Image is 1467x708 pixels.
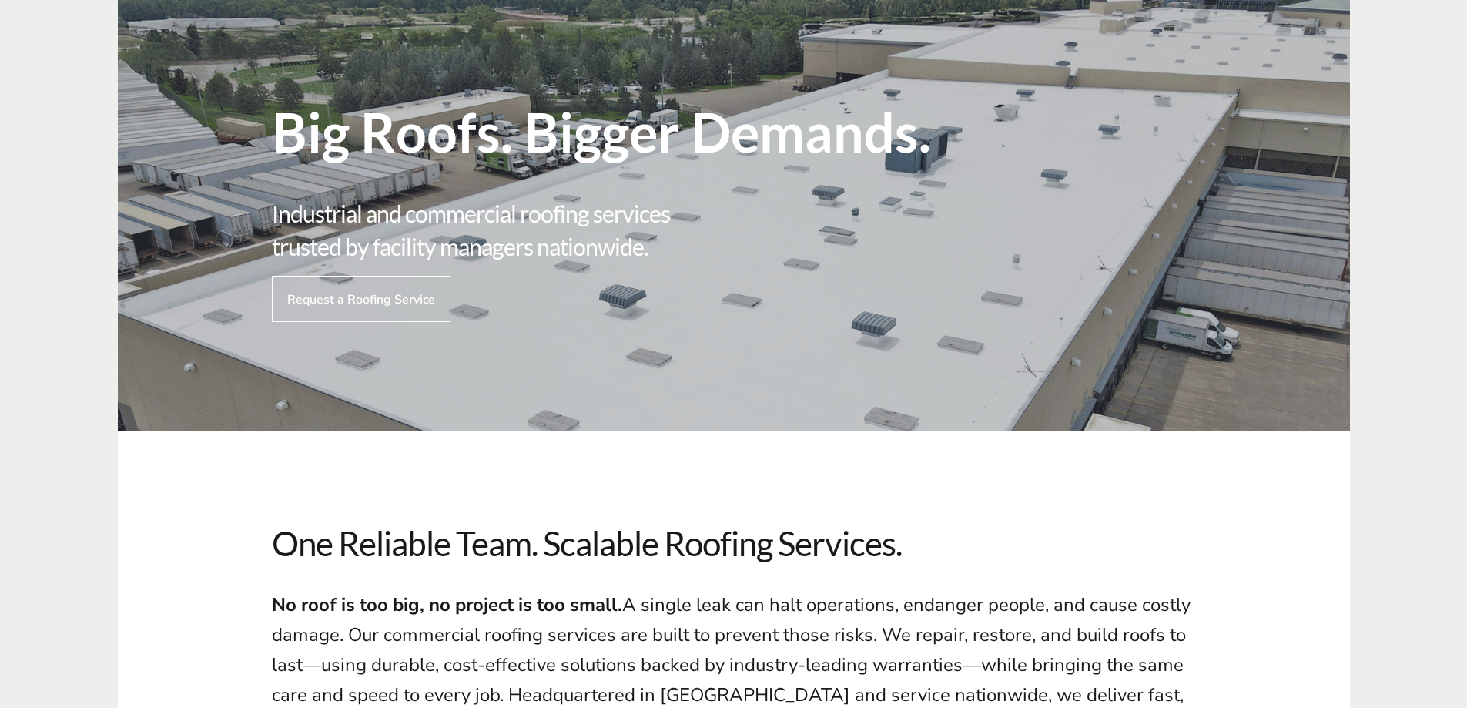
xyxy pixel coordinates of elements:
[272,105,957,159] span: Big Roofs. Bigger Demands.
[287,291,435,306] span: Request a Roofing Service
[272,197,728,263] span: Industrial and commercial roofing services trusted by facility managers nationwide.
[272,592,622,617] strong: No roof is too big, no project is too small.
[272,523,1196,564] span: One Reliable Team. Scalable Roofing Services.
[272,276,450,321] a: Request a Roofing Service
